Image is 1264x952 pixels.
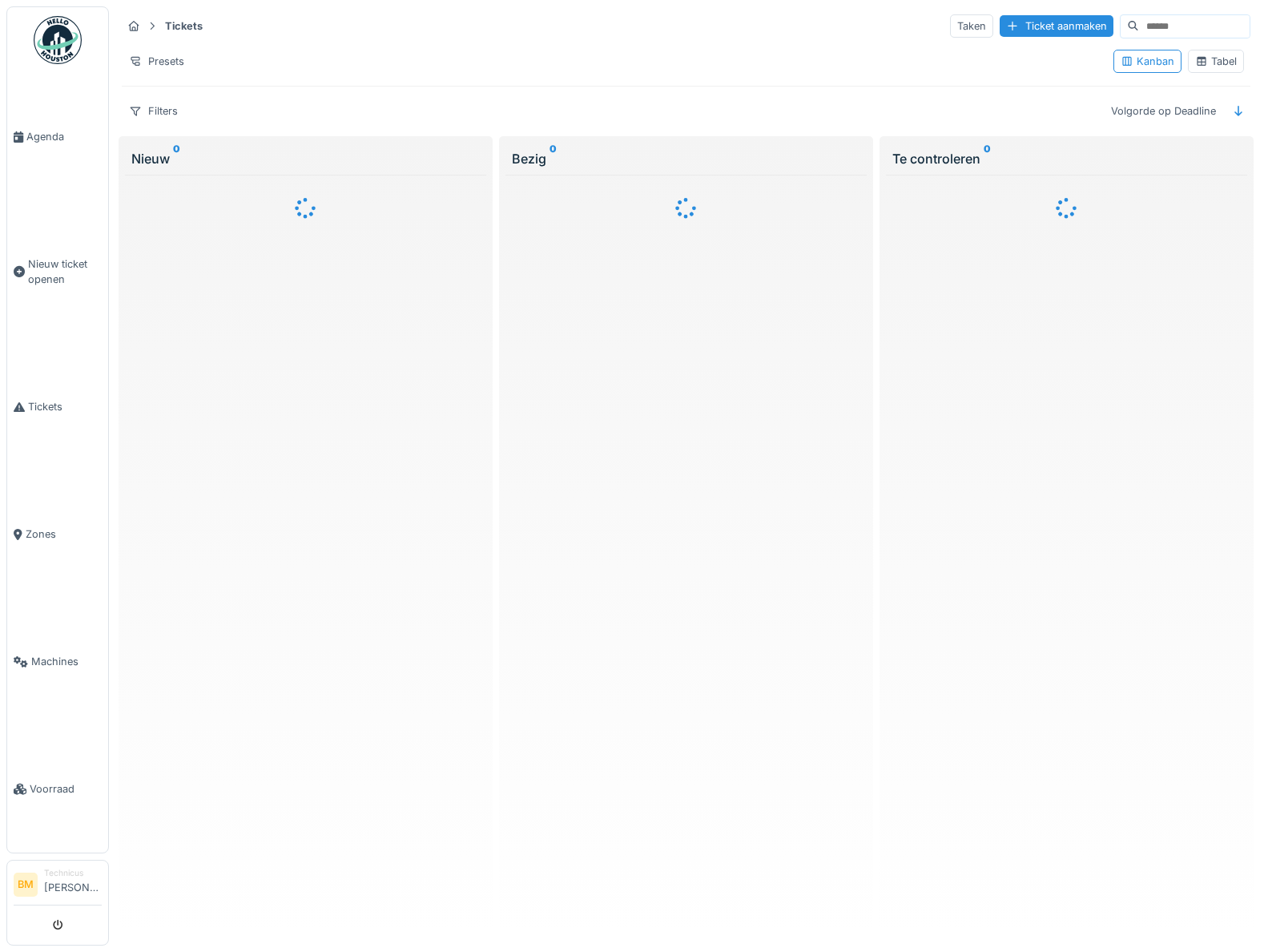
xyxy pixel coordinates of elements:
[122,99,185,123] div: Filters
[1195,54,1237,69] div: Tabel
[7,73,108,200] a: Agenda
[512,149,860,168] div: Bezig
[26,129,102,144] span: Agenda
[950,14,993,38] div: Taken
[122,50,191,73] div: Presets
[892,149,1241,168] div: Te controleren
[1000,15,1113,37] div: Ticket aanmaken
[26,526,102,542] span: Zones
[7,200,108,343] a: Nieuw ticket openen
[1121,54,1174,69] div: Kanban
[1104,99,1223,123] div: Volgorde op Deadline
[7,470,108,598] a: Zones
[44,867,102,879] div: Technicus
[44,867,102,902] li: [PERSON_NAME]
[28,256,102,287] span: Nieuw ticket openen
[7,725,108,853] a: Voorraad
[14,867,102,906] a: BM Technicus[PERSON_NAME]
[14,873,38,897] li: BM
[984,149,991,168] sup: 0
[34,16,82,64] img: Badge_color-CXgf-gQk.svg
[131,149,480,168] div: Nieuw
[173,149,180,168] sup: 0
[159,18,209,34] strong: Tickets
[30,781,102,797] span: Voorraad
[549,149,557,168] sup: 0
[31,654,102,669] span: Machines
[28,399,102,414] span: Tickets
[7,598,108,725] a: Machines
[7,343,108,470] a: Tickets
